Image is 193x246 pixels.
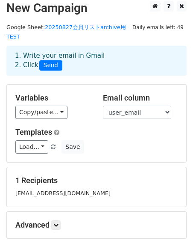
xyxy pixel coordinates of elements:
[15,190,111,196] small: [EMAIL_ADDRESS][DOMAIN_NAME]
[6,1,187,15] h2: New Campaign
[15,127,52,136] a: Templates
[9,51,184,71] div: 1. Write your email in Gmail 2. Click
[15,93,90,103] h5: Variables
[129,23,187,32] span: Daily emails left: 49
[15,176,178,185] h5: 1 Recipients
[61,140,84,154] button: Save
[15,140,48,154] a: Load...
[150,205,193,246] div: チャットウィジェット
[6,24,132,40] small: Google Sheet:
[15,220,178,230] h5: Advanced
[150,205,193,246] iframe: Chat Widget
[129,24,187,30] a: Daily emails left: 49
[39,60,62,71] span: Send
[15,106,67,119] a: Copy/paste...
[103,93,178,103] h5: Email column
[6,24,132,40] a: 20250827会員リストarchive用 TEST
